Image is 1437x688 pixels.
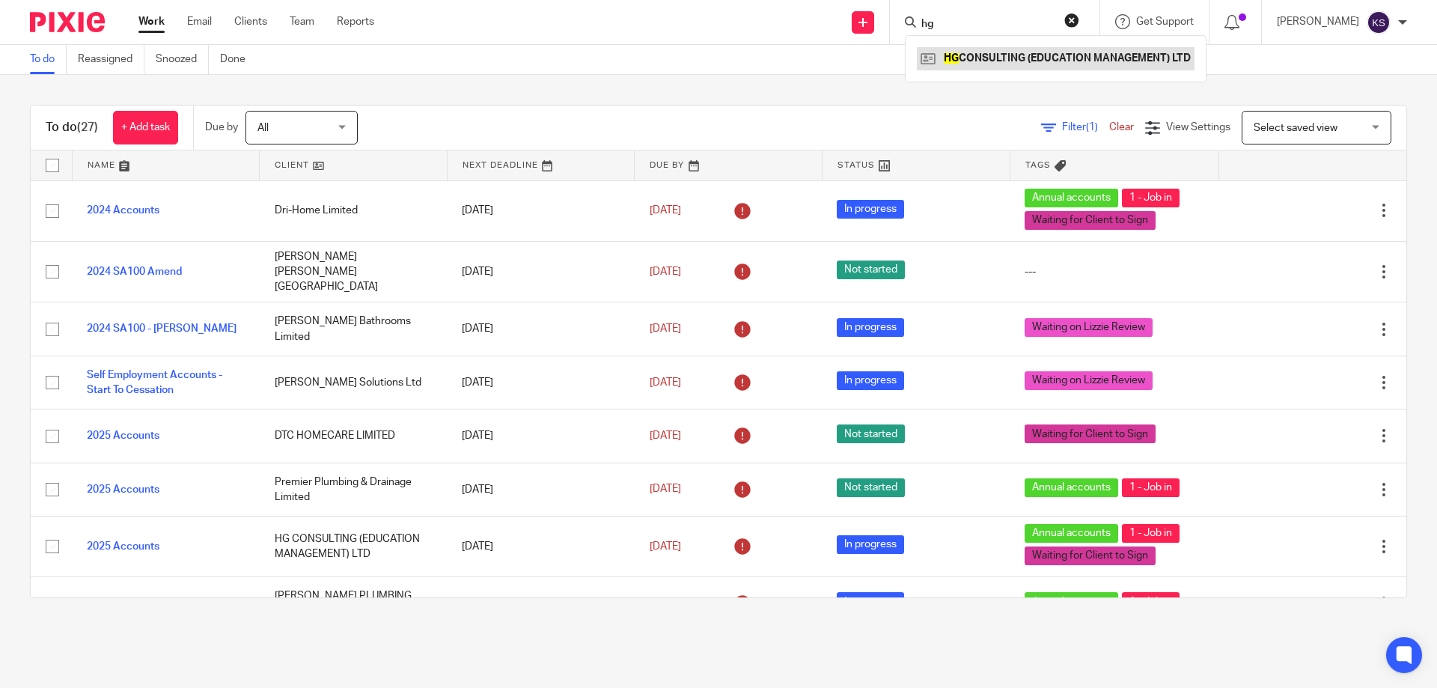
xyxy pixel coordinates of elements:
td: [DATE] [447,356,635,409]
a: Work [138,14,165,29]
td: [DATE] [447,241,635,302]
span: Select saved view [1254,123,1337,133]
span: 1 - Job in [1122,478,1180,497]
a: 2024 Accounts [87,205,159,216]
a: Reassigned [78,45,144,74]
p: [PERSON_NAME] [1277,14,1359,29]
span: Waiting for Client to Sign [1025,424,1156,443]
td: HG CONSULTING (EDUCATION MANAGEMENT) LTD [260,517,448,577]
a: To do [30,45,67,74]
a: Done [220,45,257,74]
a: Self Employment Accounts - Start To Cessation [87,370,222,395]
a: 2024 SA100 - [PERSON_NAME] [87,323,237,334]
span: [DATE] [650,541,681,552]
span: Annual accounts [1025,189,1118,207]
span: [DATE] [650,323,681,334]
td: [DATE] [447,517,635,577]
a: 2025 Accounts [87,484,159,495]
a: Clients [234,14,267,29]
button: Clear [1064,13,1079,28]
td: [DATE] [447,180,635,241]
span: Not started [837,261,905,279]
span: [DATE] [650,377,681,388]
span: All [257,123,269,133]
img: svg%3E [1367,10,1391,34]
a: Snoozed [156,45,209,74]
span: (27) [77,121,98,133]
span: In progress [837,318,904,337]
td: [PERSON_NAME] Solutions Ltd [260,356,448,409]
a: 2025 Accounts [87,541,159,552]
span: (1) [1086,122,1098,133]
img: Pixie [30,12,105,32]
a: Reports [337,14,374,29]
h1: To do [46,120,98,136]
td: [DATE] [447,577,635,630]
td: [PERSON_NAME] Bathrooms Limited [260,302,448,356]
td: [DATE] [447,302,635,356]
td: [PERSON_NAME] PLUMBING AND HEATING LIMITED [260,577,448,630]
span: Tags [1025,161,1051,169]
span: Get Support [1136,16,1194,27]
span: Annual accounts [1025,524,1118,543]
span: 1 - Job in [1122,592,1180,611]
span: Waiting for Client to Sign [1025,547,1156,565]
a: Email [187,14,212,29]
td: DTC HOMECARE LIMITED [260,410,448,463]
span: Not started [837,424,905,443]
span: [DATE] [650,430,681,441]
a: + Add task [113,111,178,144]
td: Dri-Home Limited [260,180,448,241]
span: Waiting on Lizzie Review [1025,318,1153,337]
span: 1 - Job in [1122,189,1180,207]
span: Annual accounts [1025,592,1118,611]
a: 2025 Accounts [87,430,159,441]
span: Waiting on Lizzie Review [1025,371,1153,390]
td: [DATE] [447,463,635,516]
span: View Settings [1166,122,1230,133]
span: Not started [837,478,905,497]
span: In progress [837,371,904,390]
span: In progress [837,592,904,611]
td: [PERSON_NAME] [PERSON_NAME][GEOGRAPHIC_DATA] [260,241,448,302]
span: In progress [837,535,904,554]
span: 1 - Job in [1122,524,1180,543]
span: [DATE] [650,267,681,277]
span: Annual accounts [1025,478,1118,497]
a: Team [290,14,314,29]
span: In progress [837,200,904,219]
span: [DATE] [650,205,681,216]
p: Due by [205,120,238,135]
div: --- [1025,264,1203,279]
a: 2024 SA100 Amend [87,267,182,277]
span: Filter [1062,122,1109,133]
td: Premier Plumbing & Drainage Limited [260,463,448,516]
input: Search [920,18,1055,31]
a: Clear [1109,122,1134,133]
td: [DATE] [447,410,635,463]
span: Waiting for Client to Sign [1025,211,1156,230]
span: [DATE] [650,484,681,495]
